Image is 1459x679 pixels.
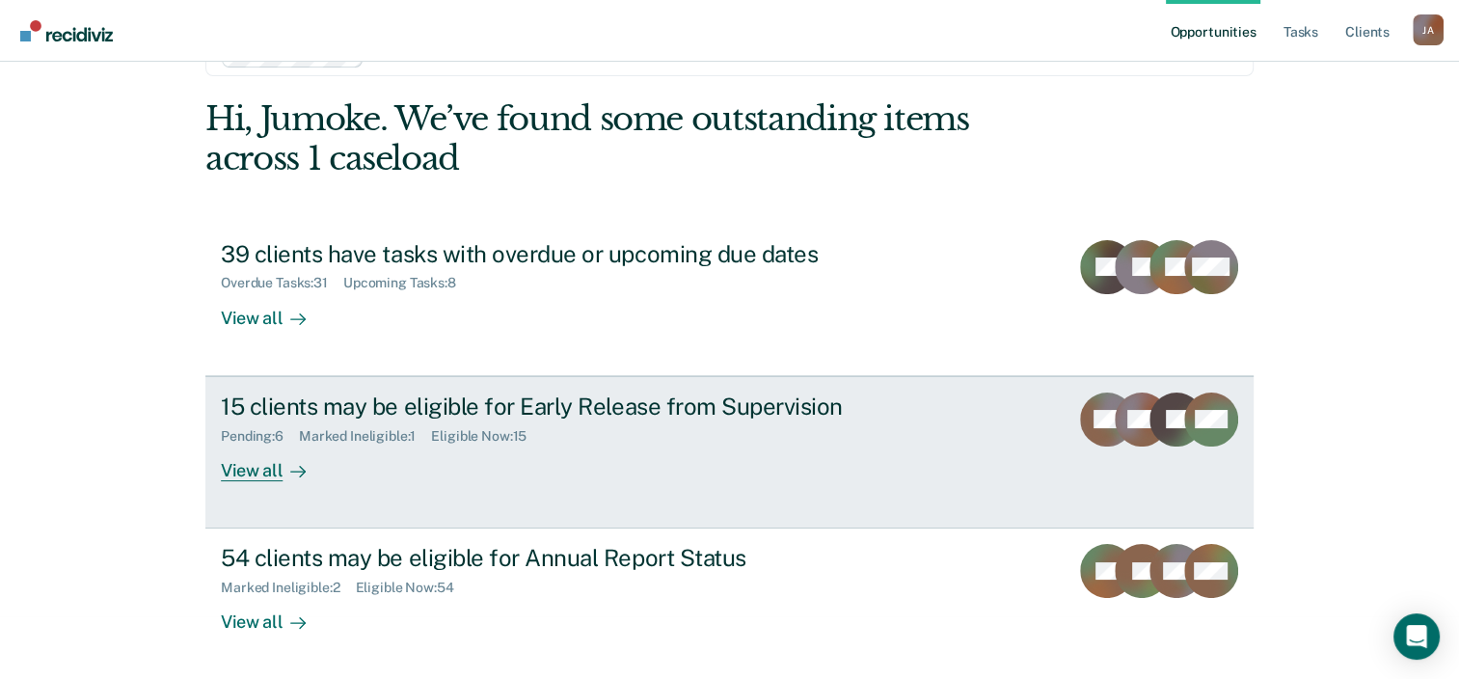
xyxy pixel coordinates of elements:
[221,291,329,329] div: View all
[20,20,113,41] img: Recidiviz
[1413,14,1444,45] button: Profile dropdown button
[221,240,898,268] div: 39 clients have tasks with overdue or upcoming due dates
[221,444,329,481] div: View all
[299,428,431,445] div: Marked Ineligible : 1
[1413,14,1444,45] div: J A
[221,544,898,572] div: 54 clients may be eligible for Annual Report Status
[343,275,472,291] div: Upcoming Tasks : 8
[221,393,898,421] div: 15 clients may be eligible for Early Release from Supervision
[431,428,542,445] div: Eligible Now : 15
[1393,613,1440,660] div: Open Intercom Messenger
[205,99,1043,178] div: Hi, Jumoke. We’ve found some outstanding items across 1 caseload
[221,580,355,596] div: Marked Ineligible : 2
[221,428,299,445] div: Pending : 6
[205,225,1254,376] a: 39 clients have tasks with overdue or upcoming due datesOverdue Tasks:31Upcoming Tasks:8View all
[205,376,1254,529] a: 15 clients may be eligible for Early Release from SupervisionPending:6Marked Ineligible:1Eligible...
[221,275,343,291] div: Overdue Tasks : 31
[356,580,470,596] div: Eligible Now : 54
[221,596,329,634] div: View all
